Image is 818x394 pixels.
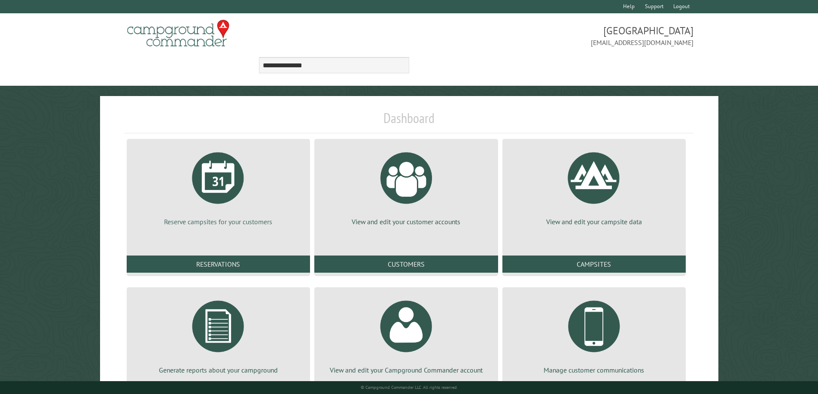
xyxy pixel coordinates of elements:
[137,217,300,226] p: Reserve campsites for your customers
[513,294,675,375] a: Manage customer communications
[513,146,675,226] a: View and edit your campsite data
[325,146,487,226] a: View and edit your customer accounts
[361,385,458,390] small: © Campground Commander LLC. All rights reserved.
[513,217,675,226] p: View and edit your campsite data
[137,294,300,375] a: Generate reports about your campground
[137,146,300,226] a: Reserve campsites for your customers
[502,256,686,273] a: Campsites
[325,365,487,375] p: View and edit your Campground Commander account
[513,365,675,375] p: Manage customer communications
[137,365,300,375] p: Generate reports about your campground
[125,110,694,133] h1: Dashboard
[127,256,310,273] a: Reservations
[125,17,232,50] img: Campground Commander
[325,294,487,375] a: View and edit your Campground Commander account
[325,217,487,226] p: View and edit your customer accounts
[314,256,498,273] a: Customers
[409,24,694,48] span: [GEOGRAPHIC_DATA] [EMAIL_ADDRESS][DOMAIN_NAME]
